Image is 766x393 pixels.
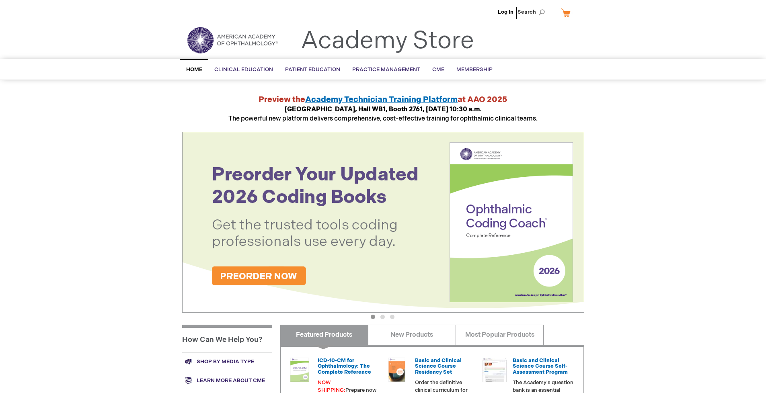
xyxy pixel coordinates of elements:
[305,95,458,104] a: Academy Technician Training Platform
[259,95,507,104] strong: Preview the at AAO 2025
[518,4,548,20] span: Search
[301,27,474,55] a: Academy Store
[498,9,513,15] a: Log In
[371,315,375,319] button: 1 of 3
[285,66,340,73] span: Patient Education
[432,66,444,73] span: CME
[214,66,273,73] span: Clinical Education
[182,325,272,352] h1: How Can We Help You?
[186,66,202,73] span: Home
[352,66,420,73] span: Practice Management
[456,66,493,73] span: Membership
[288,358,312,382] img: 0120008u_42.png
[182,352,272,371] a: Shop by media type
[483,358,507,382] img: bcscself_20.jpg
[228,106,538,123] span: The powerful new platform delivers comprehensive, cost-effective training for ophthalmic clinical...
[456,325,544,345] a: Most Popular Products
[385,358,409,382] img: 02850963u_47.png
[380,315,385,319] button: 2 of 3
[280,325,368,345] a: Featured Products
[415,357,462,375] a: Basic and Clinical Science Course Residency Set
[318,357,371,375] a: ICD-10-CM for Ophthalmology: The Complete Reference
[513,357,568,375] a: Basic and Clinical Science Course Self-Assessment Program
[285,106,482,113] strong: [GEOGRAPHIC_DATA], Hall WB1, Booth 2761, [DATE] 10:30 a.m.
[390,315,394,319] button: 3 of 3
[368,325,456,345] a: New Products
[182,371,272,390] a: Learn more about CME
